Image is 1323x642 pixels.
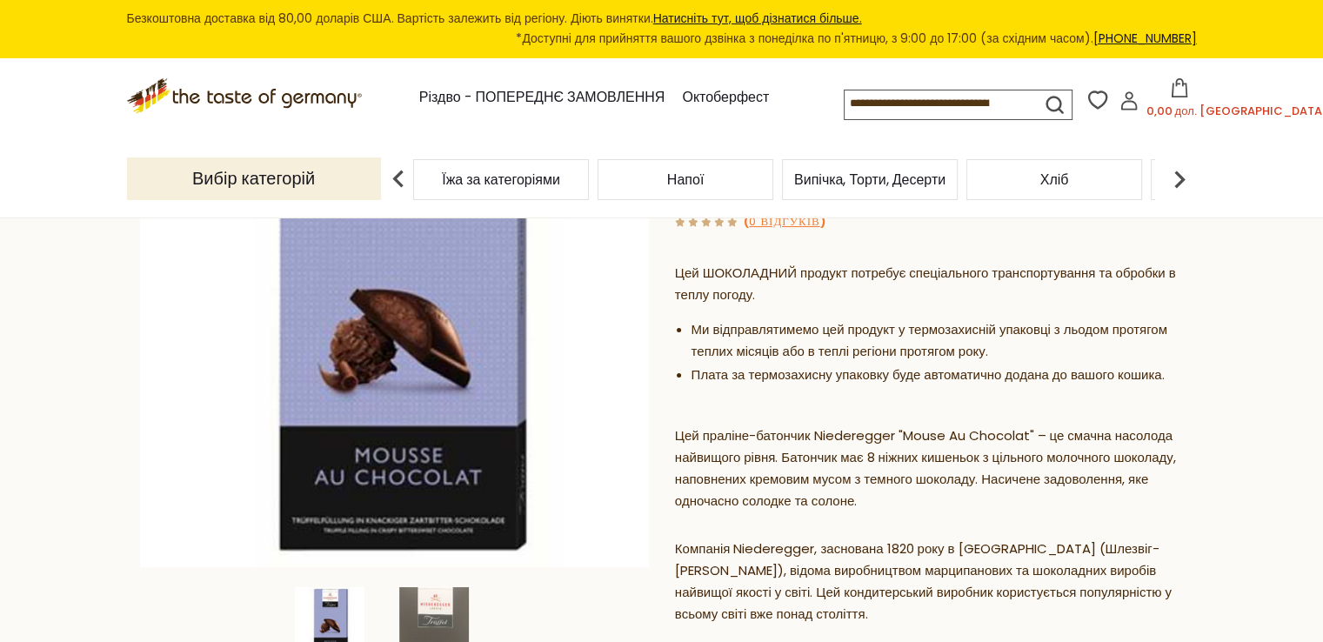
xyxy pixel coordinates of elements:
font: Ми відправлятимемо цей продукт у термозахисній упаковці з льодом протягом теплих місяців або в те... [692,320,1167,360]
font: Безкоштовна доставка від 80,00 доларів США. Вартість залежить від регіону. Діють винятки. [127,10,653,27]
font: Хліб [1040,170,1069,190]
font: Плата за термозахисну упаковку буде автоматично додана до вашого кошика. [692,365,1165,384]
img: попередня стрілка [381,162,416,197]
font: Октоберфест [682,87,769,107]
a: Натисніть тут, щоб дізнатися більше. [653,10,862,27]
font: ) [820,213,825,230]
font: Вибір категорій [192,166,315,191]
font: Компанія Niederegger, заснована 1820 року в [GEOGRAPHIC_DATA] (Шлезвіг-[PERSON_NAME]), відома вир... [675,539,1172,623]
font: Випічка, Торти, Десерти [794,170,945,190]
img: Праліне Niederegger "Mousse Au Chocolat", 3,5 унції [140,58,649,567]
a: Випічка, Торти, Десерти [794,173,945,186]
font: ( [744,213,749,230]
a: Їжа за категоріями [442,173,560,186]
font: Їжа за категоріями [442,170,560,190]
a: Октоберфест [682,86,769,110]
font: Різдво - ПОПЕРЕДНЄ ЗАМОВЛЕННЯ [419,87,665,107]
font: 0 відгуків [749,213,819,230]
font: *Доступні для прийняття вашого дзвінка з понеділка по п'ятницю, з 9:00 до 17:00 (за східним часом). [516,30,1092,47]
button: 0,00 дол. [GEOGRAPHIC_DATA] [1142,78,1216,126]
img: наступна стрілка [1162,162,1197,197]
a: 0 відгуків [749,213,819,231]
a: Напої [667,173,704,186]
a: [PHONE_NUMBER] [1093,30,1197,47]
font: Цей праліне-батончик Niederegger "Mouse Au Chocolat" – це смачна насолода найвищого рівня. Батонч... [675,426,1176,510]
a: Хліб [1040,173,1069,186]
font: Цей ШОКОЛАДНИЙ продукт потребує спеціального транспортування та обробки в теплу погоду. [675,264,1176,304]
font: Напої [667,170,704,190]
a: Різдво - ПОПЕРЕДНЄ ЗАМОВЛЕННЯ [419,86,665,110]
